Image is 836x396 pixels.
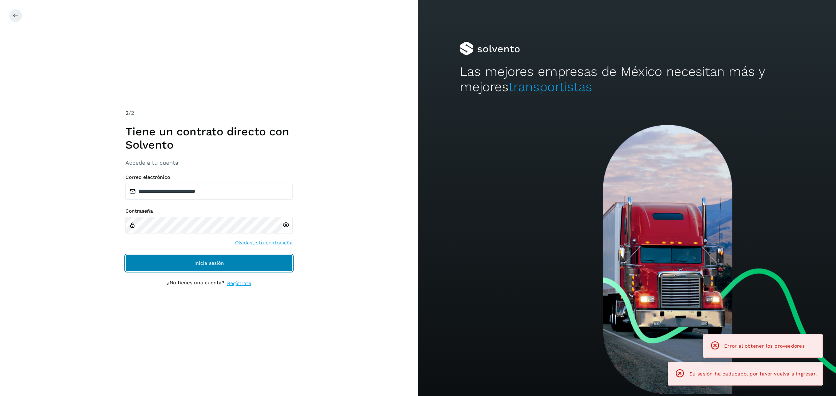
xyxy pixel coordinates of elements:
span: 2 [125,110,129,116]
span: Su sesión ha caducado, por favor vuelva a ingresar. [689,371,817,377]
label: Correo electrónico [125,174,293,180]
button: Inicia sesión [125,255,293,271]
label: Contraseña [125,208,293,214]
h3: Accede a tu cuenta [125,159,293,166]
h1: Tiene un contrato directo con Solvento [125,125,293,152]
span: Inicia sesión [194,261,224,266]
span: transportistas [509,79,592,94]
span: Error al obtener los proveedores [724,343,805,349]
div: /2 [125,109,293,117]
p: ¿No tienes una cuenta? [167,280,224,287]
h2: Las mejores empresas de México necesitan más y mejores [460,64,794,95]
a: Regístrate [227,280,251,287]
a: Olvidaste tu contraseña [235,239,293,246]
